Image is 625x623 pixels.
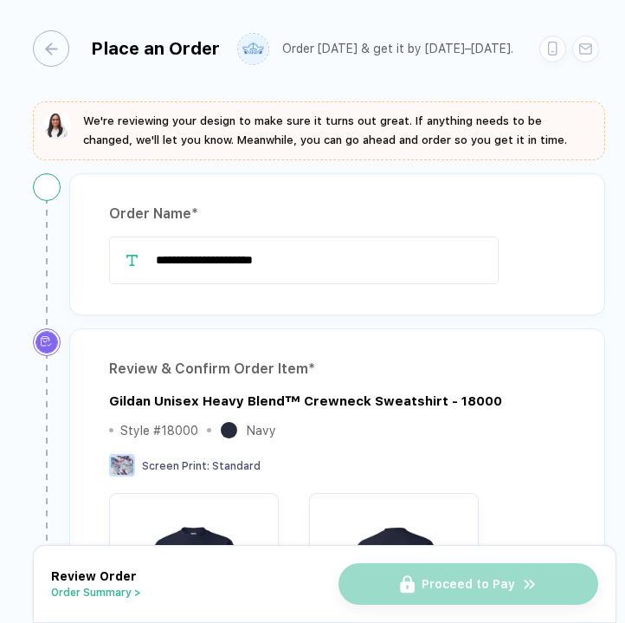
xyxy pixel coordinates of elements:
[109,355,565,383] div: Review & Confirm Order Item
[238,34,268,64] img: user profile
[109,454,135,477] img: Screen Print
[43,112,71,140] img: sophie
[120,424,198,438] div: Style # 18000
[51,569,137,583] span: Review Order
[212,460,261,472] span: Standard
[142,460,209,472] span: Screen Print :
[51,587,141,599] button: Order Summary >
[91,38,220,59] div: Place an Order
[109,392,502,411] div: Gildan Unisex Heavy Blend™ Crewneck Sweatshirt - 18000
[247,424,276,438] div: Navy
[109,200,565,228] div: Order Name
[43,112,595,150] button: We're reviewing your design to make sure it turns out great. If anything needs to be changed, we'...
[83,114,567,146] span: We're reviewing your design to make sure it turns out great. If anything needs to be changed, we'...
[282,42,513,56] div: Order [DATE] & get it by [DATE]–[DATE].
